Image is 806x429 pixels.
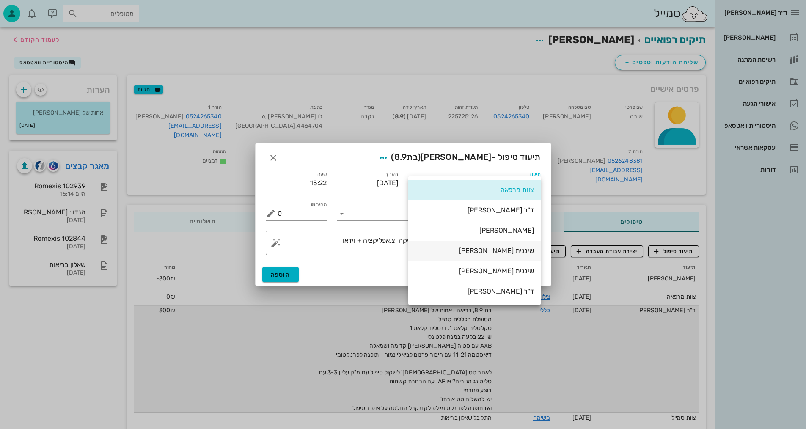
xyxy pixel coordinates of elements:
[415,247,534,255] div: שיננית [PERSON_NAME]
[391,152,421,162] span: (בת )
[415,287,534,295] div: ד"ר [PERSON_NAME]
[415,226,534,234] div: [PERSON_NAME]
[385,171,398,178] label: תאריך
[266,209,276,219] button: מחיר ₪ appended action
[408,176,541,190] div: תיעודצוות מרפאה
[262,267,299,282] button: הוספה
[394,152,407,162] span: 8.9
[529,171,541,178] label: תיעוד
[421,152,491,162] span: [PERSON_NAME]
[376,150,540,165] span: תיעוד טיפול -
[415,186,534,194] div: צוות מרפאה
[311,202,327,208] label: מחיר ₪
[271,271,291,278] span: הוספה
[415,267,534,275] div: שיננית [PERSON_NAME]
[317,171,327,178] label: שעה
[415,206,534,214] div: ד"ר [PERSON_NAME]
